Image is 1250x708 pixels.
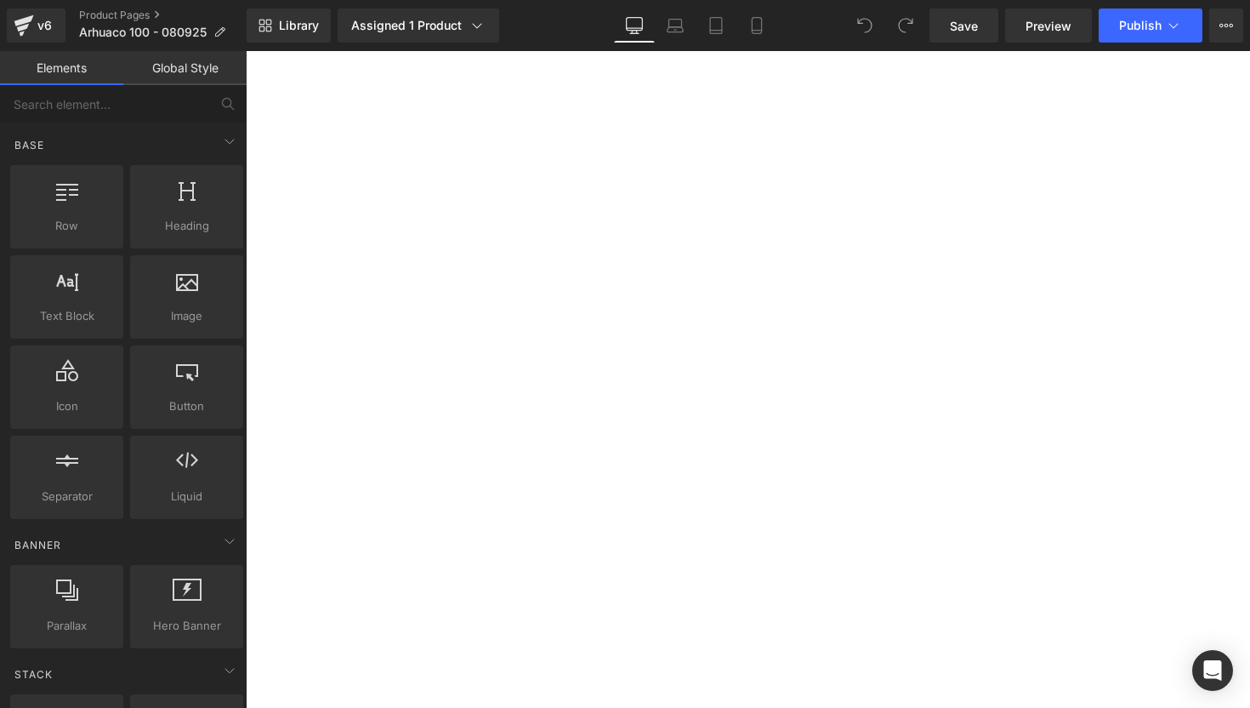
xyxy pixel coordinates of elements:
[696,9,736,43] a: Tablet
[889,9,923,43] button: Redo
[1209,9,1243,43] button: More
[79,26,207,39] span: Arhuaco 100 - 080925
[736,9,777,43] a: Mobile
[351,17,486,34] div: Assigned 1 Product
[135,488,238,505] span: Liquid
[15,617,118,635] span: Parallax
[15,307,118,325] span: Text Block
[1119,19,1162,32] span: Publish
[279,18,319,33] span: Library
[247,9,331,43] a: New Library
[1192,650,1233,691] div: Open Intercom Messenger
[13,666,54,682] span: Stack
[135,307,238,325] span: Image
[950,17,978,35] span: Save
[1099,9,1202,43] button: Publish
[34,14,55,37] div: v6
[848,9,882,43] button: Undo
[1026,17,1071,35] span: Preview
[79,9,247,22] a: Product Pages
[1005,9,1092,43] a: Preview
[13,537,63,553] span: Banner
[15,488,118,505] span: Separator
[135,217,238,235] span: Heading
[15,217,118,235] span: Row
[123,51,247,85] a: Global Style
[614,9,655,43] a: Desktop
[7,9,65,43] a: v6
[15,397,118,415] span: Icon
[135,397,238,415] span: Button
[13,137,46,153] span: Base
[655,9,696,43] a: Laptop
[135,617,238,635] span: Hero Banner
